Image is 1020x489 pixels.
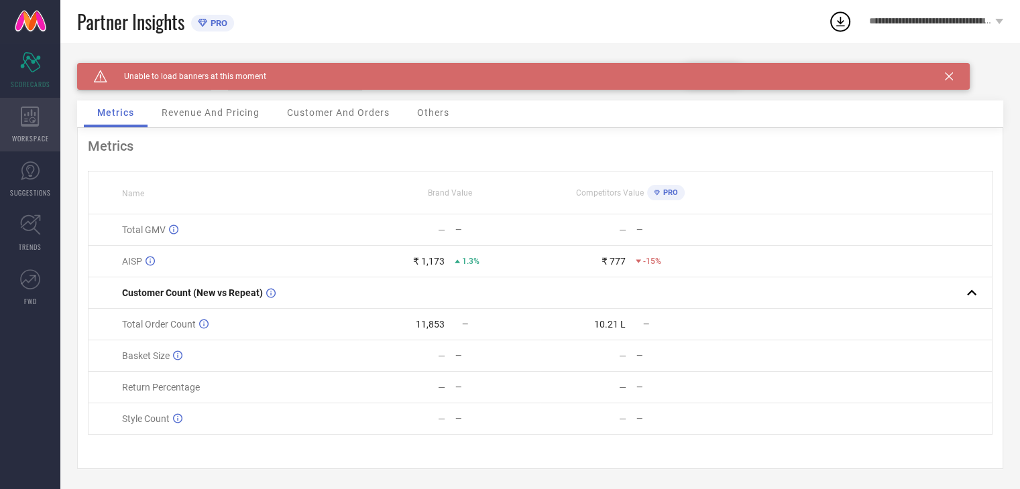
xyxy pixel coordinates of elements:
span: Style Count [122,413,170,424]
span: AISP [122,256,142,267]
span: SCORECARDS [11,79,50,89]
div: — [619,382,626,393]
span: Partner Insights [77,8,184,36]
span: Total GMV [122,224,166,235]
span: Metrics [97,107,134,118]
div: Metrics [88,138,993,154]
div: — [636,351,720,360]
div: 11,853 [416,319,445,330]
div: — [438,350,445,361]
div: Open download list [828,9,852,33]
div: — [438,382,445,393]
div: — [636,382,720,392]
span: 1.3% [462,257,479,266]
span: Name [122,189,144,198]
div: — [438,413,445,424]
div: 10.21 L [594,319,626,330]
span: Customer Count (New vs Repeat) [122,287,263,298]
span: Total Order Count [122,319,196,330]
span: Revenue And Pricing [162,107,260,118]
div: Brand [77,63,211,72]
span: PRO [207,18,227,28]
span: Return Percentage [122,382,200,393]
span: TRENDS [19,242,42,252]
span: Customer And Orders [287,107,390,118]
div: ₹ 777 [602,256,626,267]
div: — [438,224,445,235]
div: — [619,224,626,235]
div: — [619,413,626,424]
div: — [455,225,539,234]
span: SUGGESTIONS [10,188,51,198]
span: WORKSPACE [12,133,49,143]
span: PRO [660,188,678,197]
div: — [455,414,539,423]
div: — [636,414,720,423]
span: — [462,320,468,329]
div: — [636,225,720,234]
span: Unable to load banners at this moment [107,72,266,81]
span: FWD [24,296,37,306]
div: — [455,382,539,392]
div: — [455,351,539,360]
div: ₹ 1,173 [413,256,445,267]
span: -15% [643,257,661,266]
span: — [643,320,649,329]
span: Others [417,107,449,118]
span: Basket Size [122,350,170,361]
span: Competitors Value [576,188,644,198]
span: Brand Value [428,188,472,198]
div: — [619,350,626,361]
